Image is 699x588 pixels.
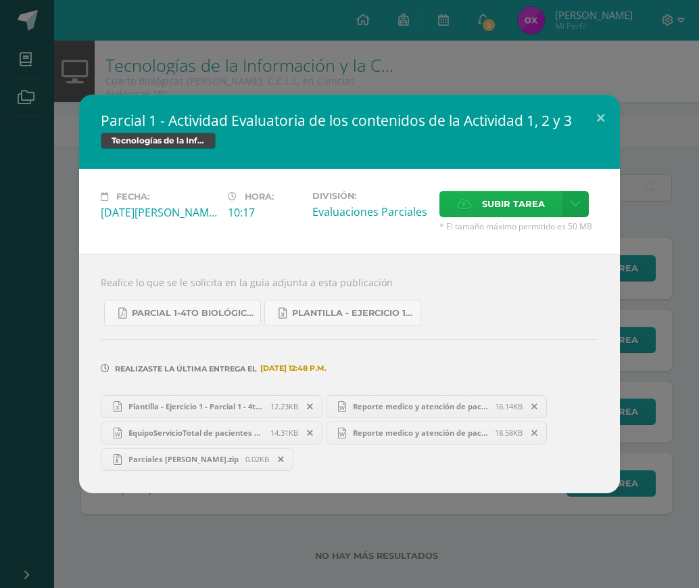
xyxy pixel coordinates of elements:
span: Remover entrega [299,426,322,440]
span: Reporte medico y atención de pacientes [PERSON_NAME].docx [346,428,495,438]
span: Hora: [245,191,274,202]
span: Plantilla - Ejercicio 1 - Parcial 1 - 4to Biológicas B [PERSON_NAME].xlsx [122,401,270,411]
span: [DATE] 12:48 p.m. [257,368,327,369]
span: Fecha: [116,191,149,202]
span: Subir tarea [482,191,545,217]
span: 12.23KB [270,401,298,411]
span: * El tamaño máximo permitido es 50 MB [439,221,598,232]
a: Plantilla - Ejercicio 1 - Parcial 1 - 4to Biológicas B [PERSON_NAME].xlsx 12.23KB [101,395,322,418]
span: Remover entrega [270,452,293,467]
div: Realice lo que se le solicita en la guía adjunta a esta publicación [79,254,620,493]
span: 0.02KB [245,454,269,464]
span: Realizaste la última entrega el [115,364,257,374]
span: Reporte medico y atención de pacientes.docx [346,401,495,411]
span: 18.58KB [495,428,523,438]
div: Evaluaciones Parciales [312,204,429,219]
a: Plantilla - Ejercicio 1 - Parcial 1 - 4to Biológicas B.xlsx [264,300,421,326]
a: Parciales [PERSON_NAME].zip 0.02KB [101,448,293,471]
label: División: [312,191,429,201]
span: Parcial 1-4to Biológicas B- IV Unidad [DATE].pdf [132,308,254,319]
a: Reporte medico y atención de pacientes.docx 16.14KB [326,395,548,418]
span: EquipoServicioTotal de pacientes Estado [PERSON_NAME].docx [122,428,270,438]
a: Reporte medico y atención de pacientes [PERSON_NAME].docx 18.58KB [326,422,548,445]
a: EquipoServicioTotal de pacientes Estado [PERSON_NAME].docx 14.31KB [101,422,322,445]
span: 16.14KB [495,401,523,411]
button: Close (Esc) [581,95,620,141]
span: 14.31KB [270,428,298,438]
span: Remover entrega [523,399,546,414]
h2: Parcial 1 - Actividad Evaluatoria de los contenidos de la Actividad 1, 2 y 3 [101,111,598,130]
span: Plantilla - Ejercicio 1 - Parcial 1 - 4to Biológicas B.xlsx [292,308,414,319]
span: Tecnologías de la Información y la Comunicación I [101,133,216,149]
a: Parcial 1-4to Biológicas B- IV Unidad [DATE].pdf [104,300,261,326]
span: Remover entrega [299,399,322,414]
span: Remover entrega [523,426,546,440]
div: 10:17 [228,205,302,220]
span: Parciales [PERSON_NAME].zip [122,454,245,464]
div: [DATE][PERSON_NAME] [101,205,217,220]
